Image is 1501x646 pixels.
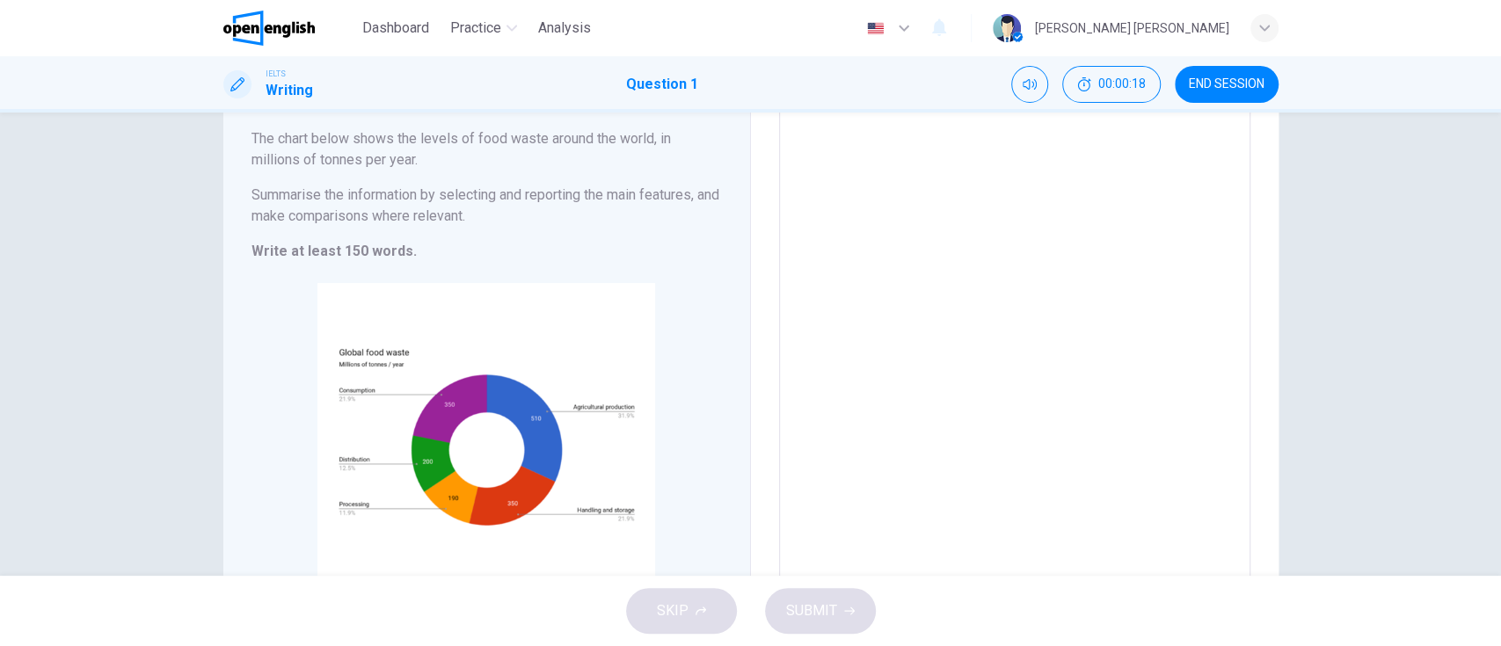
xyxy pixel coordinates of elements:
button: END SESSION [1175,66,1279,103]
div: Mute [1011,66,1048,103]
h6: Summarise the information by selecting and reporting the main features, and make comparisons wher... [251,185,722,227]
span: Dashboard [362,18,429,39]
a: OpenEnglish logo [223,11,356,46]
h1: Question 1 [626,74,698,95]
span: 00:00:18 [1098,77,1146,91]
span: Practice [450,18,501,39]
h1: Writing [266,80,313,101]
button: Analysis [531,12,598,44]
span: Analysis [538,18,591,39]
span: END SESSION [1189,77,1264,91]
img: en [864,22,886,35]
img: Profile picture [993,14,1021,42]
button: 00:00:18 [1062,66,1161,103]
button: Dashboard [355,12,436,44]
div: Hide [1062,66,1161,103]
h6: The chart below shows the levels of food waste around the world, in millions of tonnes per year. [251,128,722,171]
span: IELTS [266,68,286,80]
strong: Write at least 150 words. [251,243,417,259]
div: [PERSON_NAME] [PERSON_NAME] [1035,18,1229,39]
button: Practice [443,12,524,44]
img: OpenEnglish logo [223,11,316,46]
